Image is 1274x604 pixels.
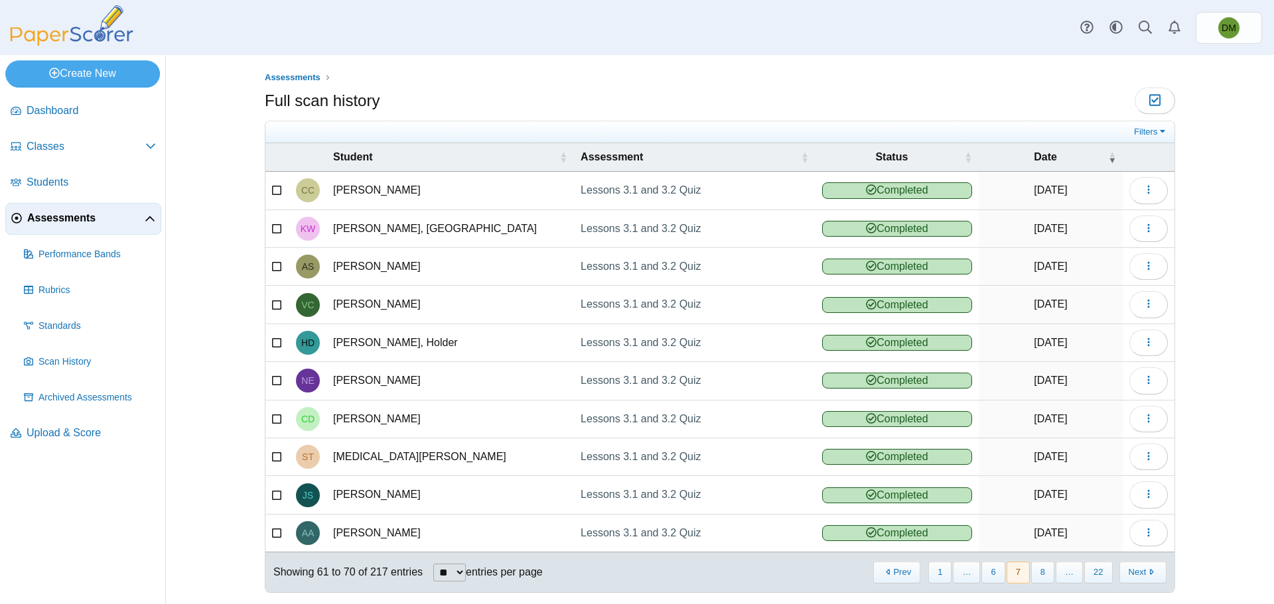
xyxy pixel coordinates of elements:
span: Completed [822,411,972,427]
time: Sep 11, 2025 at 2:03 PM [1034,184,1067,196]
span: Completed [822,297,972,313]
a: Lessons 3.1 and 3.2 Quiz [574,362,815,399]
span: Students [27,175,156,190]
span: Charlee Campbell [301,186,315,195]
button: 8 [1031,562,1054,583]
span: Completed [822,449,972,465]
td: [PERSON_NAME], Holder [326,324,574,362]
a: Lessons 3.1 and 3.2 Quiz [574,476,815,513]
span: Alyssa Soard [302,262,315,271]
span: Holder Donnelly [301,338,315,347]
time: Sep 11, 2025 at 2:03 PM [1034,527,1067,538]
div: Showing 61 to 70 of 217 entries [265,552,423,592]
a: Lessons 3.1 and 3.2 Quiz [574,400,815,438]
span: Student : Activate to sort [559,151,567,164]
a: Standards [19,310,161,342]
span: Completed [822,335,972,351]
td: [PERSON_NAME] [326,172,574,210]
span: Status [822,150,961,164]
a: Lessons 3.1 and 3.2 Quiz [574,324,815,361]
a: Upload & Score [5,418,161,450]
a: Students [5,167,161,199]
span: Completed [822,487,972,503]
time: Sep 11, 2025 at 2:03 PM [1034,413,1067,424]
span: Chase Drake [301,414,315,424]
button: 22 [1084,562,1112,583]
time: Sep 11, 2025 at 2:03 PM [1034,375,1067,386]
span: Scan History [38,355,156,369]
time: Sep 11, 2025 at 2:03 PM [1034,337,1067,348]
td: [PERSON_NAME] [326,400,574,438]
button: Previous [873,562,920,583]
td: [PERSON_NAME] [326,248,574,286]
button: 6 [981,562,1005,583]
span: Classes [27,139,145,154]
span: … [1056,562,1083,583]
a: Domenic Mariani [1196,12,1262,44]
span: Completed [822,525,972,541]
time: Sep 11, 2025 at 2:03 PM [1034,451,1067,462]
span: Date : Activate to remove sorting [1108,151,1116,164]
a: Lessons 3.1 and 3.2 Quiz [574,210,815,247]
a: Lessons 3.1 and 3.2 Quiz [574,514,815,552]
td: [PERSON_NAME], [GEOGRAPHIC_DATA] [326,210,574,248]
span: Date [985,150,1105,164]
time: Sep 11, 2025 at 2:03 PM [1034,489,1067,500]
h1: Full scan history [265,90,380,112]
span: Assessment [581,150,798,164]
span: Completed [822,259,972,274]
span: … [953,562,980,583]
span: Completed [822,182,972,198]
a: Lessons 3.1 and 3.2 Quiz [574,286,815,323]
a: Lessons 3.1 and 3.2 Quiz [574,248,815,285]
a: Scan History [19,346,161,378]
a: Rubrics [19,274,161,306]
a: Classes [5,131,161,163]
span: Simon Tartar [302,452,314,461]
a: Assessments [5,203,161,235]
td: [PERSON_NAME] [326,476,574,514]
a: Lessons 3.1 and 3.2 Quiz [574,172,815,209]
time: Sep 11, 2025 at 2:03 PM [1034,261,1067,272]
a: Dashboard [5,95,161,127]
time: Sep 11, 2025 at 2:03 PM [1034,223,1067,234]
span: Completed [822,221,972,237]
span: Dashboard [27,103,156,118]
button: 7 [1007,562,1030,583]
span: Rubrics [38,284,156,297]
a: PaperScorer [5,36,138,48]
span: Assessments [27,211,145,225]
span: Student [333,150,557,164]
a: Filters [1131,125,1171,139]
a: Assessments [261,70,324,86]
span: Performance Bands [38,248,156,261]
span: Standards [38,320,156,333]
span: Domenic Mariani [1222,23,1236,32]
td: [PERSON_NAME] [326,514,574,552]
span: Status : Activate to sort [964,151,972,164]
span: Assessments [265,72,320,82]
span: Abigail Anderson [302,528,315,538]
button: Next [1119,562,1167,583]
a: Lessons 3.1 and 3.2 Quiz [574,438,815,475]
label: entries per page [466,566,543,577]
span: Completed [822,373,972,389]
button: 1 [928,562,952,583]
span: Julian Soria [303,491,313,500]
a: Alerts [1160,13,1189,42]
a: Create New [5,60,160,87]
span: Naomi Esparza [301,376,314,385]
td: [PERSON_NAME] [326,362,574,400]
span: Kynlee Walker [301,224,316,233]
img: PaperScorer [5,5,138,46]
span: Assessment : Activate to sort [801,151,809,164]
span: Domenic Mariani [1218,17,1239,38]
a: Performance Bands [19,239,161,271]
a: Archived Assessments [19,382,161,414]
nav: pagination [872,562,1167,583]
span: Archived Assessments [38,391,156,404]
td: [PERSON_NAME] [326,286,574,324]
time: Sep 11, 2025 at 2:03 PM [1034,298,1067,310]
span: Vanessa Campos [301,300,314,310]
span: Upload & Score [27,426,156,440]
